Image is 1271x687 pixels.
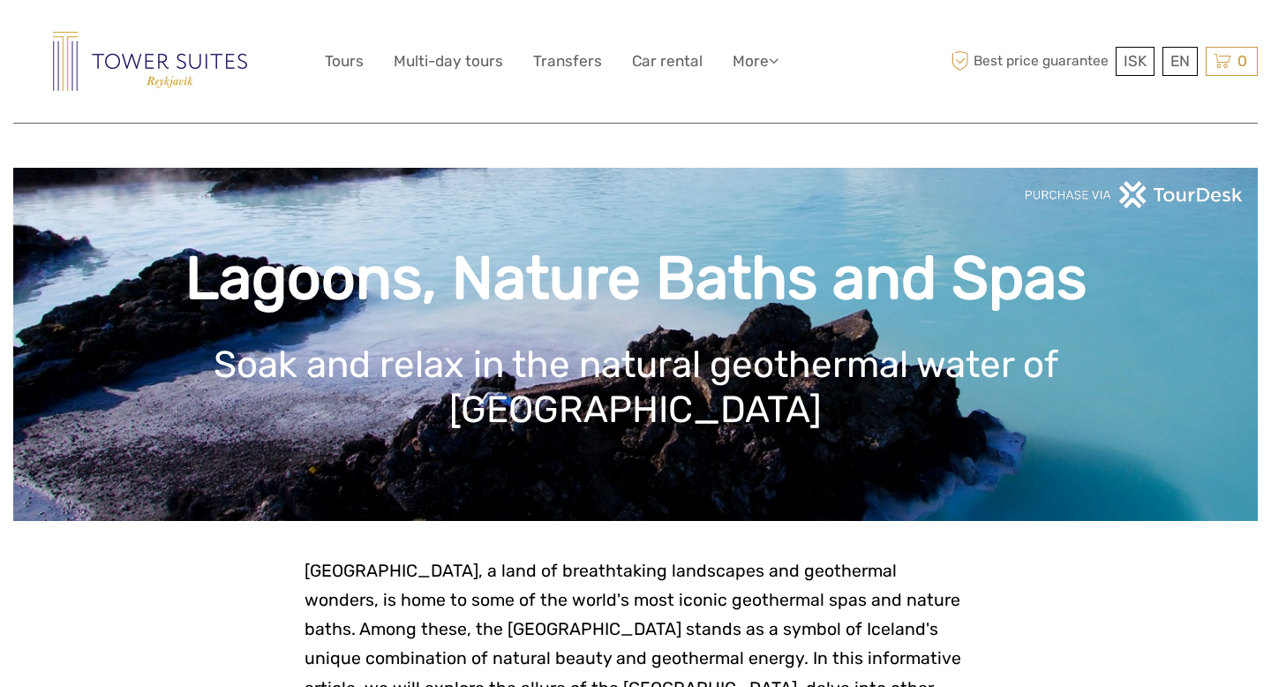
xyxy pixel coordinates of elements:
a: Tours [325,49,364,74]
a: More [733,49,778,74]
a: Multi-day tours [394,49,503,74]
a: Transfers [533,49,602,74]
span: 0 [1235,52,1250,70]
img: Reykjavik Residence [53,32,247,91]
a: Car rental [632,49,703,74]
div: EN [1162,47,1198,76]
img: PurchaseViaTourDeskwhite.png [1024,181,1245,208]
span: Best price guarantee [947,47,1112,76]
h1: Lagoons, Nature Baths and Spas [40,243,1231,314]
span: ISK [1124,52,1147,70]
h1: Soak and relax in the natural geothermal water of [GEOGRAPHIC_DATA] [40,343,1231,432]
